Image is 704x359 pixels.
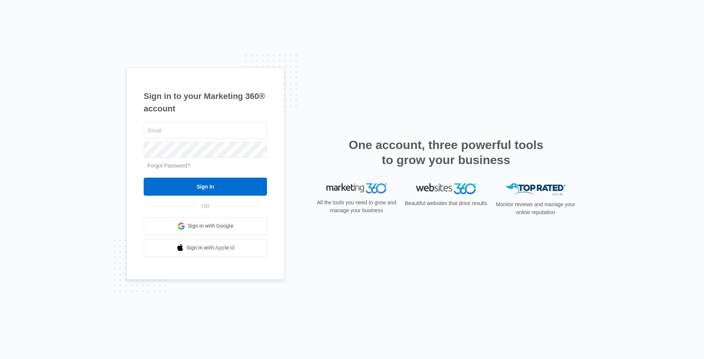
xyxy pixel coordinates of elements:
img: Marketing 360 [326,183,387,194]
p: All the tools you need to grow and manage your business [314,199,399,214]
span: Sign in with Apple Id [187,244,235,252]
input: Email [144,123,267,138]
img: Websites 360 [416,183,476,194]
a: Sign in with Apple Id [144,239,267,257]
p: Beautiful websites that drive results [404,199,488,207]
a: Forgot Password? [147,163,190,169]
p: Monitor reviews and manage your online reputation [493,201,578,216]
img: Top Rated Local [505,183,566,196]
h2: One account, three powerful tools to grow your business [346,137,546,167]
span: OR [196,202,215,210]
a: Sign in with Google [144,217,267,235]
h1: Sign in to your Marketing 360® account [144,90,267,115]
input: Sign In [144,178,267,196]
span: Sign in with Google [188,222,234,230]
